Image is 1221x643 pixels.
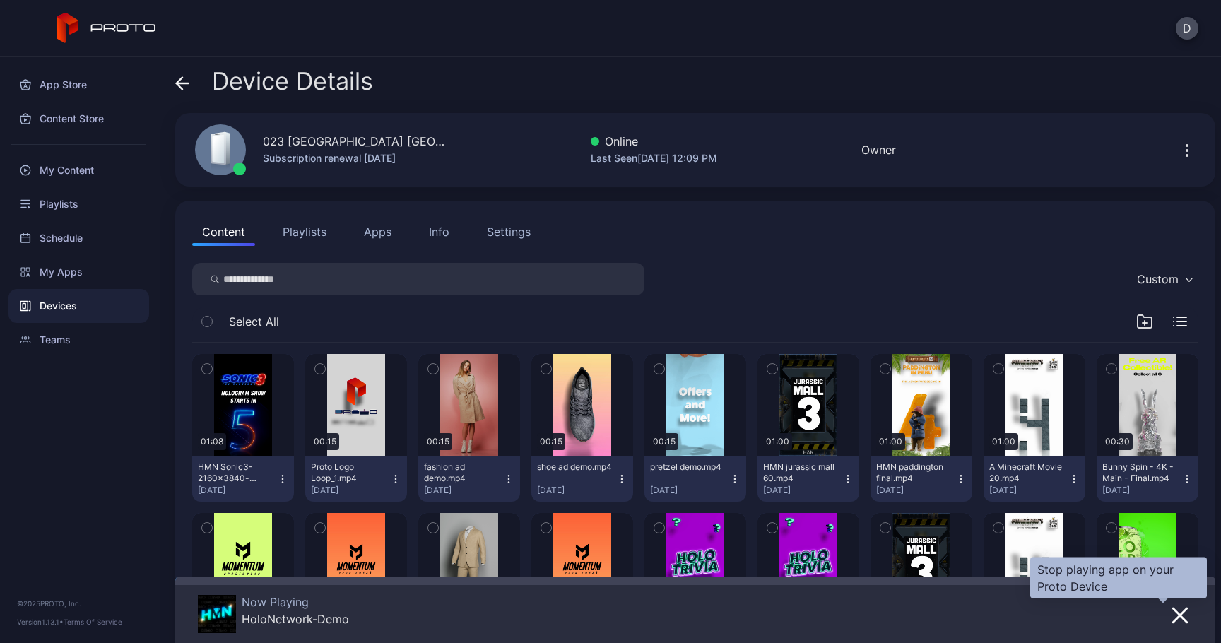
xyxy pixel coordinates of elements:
div: [DATE] [650,485,729,496]
div: Online [591,133,717,150]
div: Subscription renewal [DATE] [263,150,447,167]
div: Proto Logo Loop_1.mp4 [311,461,389,484]
div: HMN Sonic3-2160x3840-v8.mp4 [198,461,276,484]
div: Owner [861,141,896,158]
div: © 2025 PROTO, Inc. [17,598,141,609]
a: Schedule [8,221,149,255]
button: HMN Sonic3-2160x3840-v8.mp4[DATE] [192,456,294,502]
a: Terms Of Service [64,618,122,626]
button: Info [419,218,459,246]
div: HMN jurassic mall 60.mp4 [763,461,841,484]
span: Version 1.13.1 • [17,618,64,626]
button: HMN jurassic mall 60.mp4[DATE] [757,456,859,502]
div: HoloNetwork-Demo [242,612,349,626]
div: Info [429,223,449,240]
div: Settings [487,223,531,240]
button: Settings [477,218,541,246]
div: Bunny Spin - 4K - Main - Final.mp4 [1102,461,1180,484]
div: [DATE] [763,485,842,496]
div: A Minecraft Movie 20.mp4 [989,461,1067,484]
a: My Apps [8,255,149,289]
button: Playlists [273,218,336,246]
a: My Content [8,153,149,187]
button: pretzel demo.mp4[DATE] [644,456,746,502]
a: Content Store [8,102,149,136]
div: 023 [GEOGRAPHIC_DATA] [GEOGRAPHIC_DATA] M [263,133,447,150]
div: [DATE] [537,485,616,496]
button: Apps [354,218,401,246]
button: A Minecraft Movie 20.mp4[DATE] [984,456,1085,502]
div: [DATE] [876,485,955,496]
span: Device Details [212,68,373,95]
span: Select All [229,313,279,330]
button: fashion ad demo.mp4[DATE] [418,456,520,502]
a: Devices [8,289,149,323]
div: Stop playing app on your Proto Device [1037,561,1200,595]
a: Playlists [8,187,149,221]
div: Custom [1137,272,1179,286]
a: App Store [8,68,149,102]
button: Content [192,218,255,246]
div: [DATE] [424,485,503,496]
div: fashion ad demo.mp4 [424,461,502,484]
div: shoe ad demo.mp4 [537,461,615,473]
button: Bunny Spin - 4K - Main - Final.mp4[DATE] [1097,456,1198,502]
div: [DATE] [1102,485,1181,496]
div: [DATE] [989,485,1068,496]
div: Now Playing [242,595,349,609]
button: D [1176,17,1198,40]
a: Teams [8,323,149,357]
div: Last Seen [DATE] 12:09 PM [591,150,717,167]
div: pretzel demo.mp4 [650,461,728,473]
button: HMN paddington final.mp4[DATE] [871,456,972,502]
div: [DATE] [311,485,390,496]
button: Proto Logo Loop_1.mp4[DATE] [305,456,407,502]
div: HMN paddington final.mp4 [876,461,954,484]
button: shoe ad demo.mp4[DATE] [531,456,633,502]
div: [DATE] [198,485,277,496]
button: Custom [1130,263,1198,295]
